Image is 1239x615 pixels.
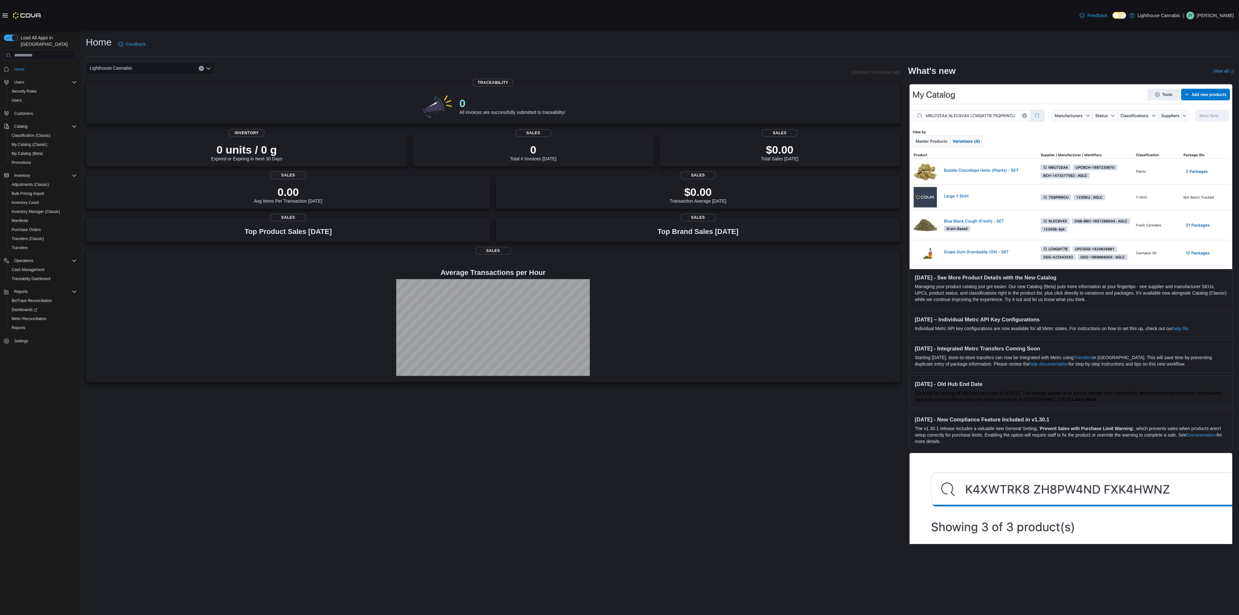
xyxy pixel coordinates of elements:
[1,256,79,265] button: Operations
[1188,12,1193,19] span: JY
[915,345,1227,352] h3: [DATE] - Integrated Metrc Transfers Coming Soon
[915,381,1227,387] h3: [DATE] - Old Hub End Date
[6,158,79,167] button: Promotions
[1,336,79,346] button: Settings
[254,186,322,198] p: 0.00
[12,123,77,130] span: Catalog
[1040,426,1133,431] strong: Prevent Sales with Purchase Limit Warning
[658,228,739,236] h3: Top Brand Sales [DATE]
[9,132,77,139] span: Classification (Classic)
[761,143,798,156] p: $0.00
[915,390,1222,402] span: Cova will be turning off Old Hub next year on [DATE]. This change allows us to quickly release ne...
[1029,361,1069,367] a: help documentation
[12,172,33,179] button: Inventory
[12,151,43,156] span: My Catalog (Beta)
[1,64,79,74] button: Home
[510,143,557,161] div: Total # Invoices [DATE]
[12,65,77,73] span: Home
[90,64,132,72] span: Lighthouse Cannabis
[12,66,27,73] a: Home
[1213,68,1234,74] a: View allExternal link
[12,337,31,345] a: Settings
[9,306,77,314] span: Dashboards
[9,181,52,188] a: Adjustments (Classic)
[6,314,79,323] button: Metrc Reconciliation
[6,189,79,198] button: Bulk Pricing Import
[9,226,77,234] span: Purchase Orders
[9,87,39,95] a: Security Roles
[9,141,50,148] a: My Catalog (Classic)
[851,70,900,75] p: Updated 2 minute(s) ago
[211,143,282,156] p: 0 units / 0 g
[510,143,557,156] p: 0
[1072,397,1096,402] a: Learn More
[1,109,79,118] button: Customers
[12,123,30,130] button: Catalog
[421,93,454,119] img: 0
[12,133,51,138] span: Classification (Classic)
[9,244,77,252] span: Transfers
[245,228,332,236] h3: Top Product Sales [DATE]
[9,235,77,243] span: Transfers (Classic)
[9,96,77,104] span: Users
[12,257,36,265] button: Operations
[6,265,79,274] button: Cash Management
[6,234,79,243] button: Transfers (Classic)
[14,173,30,178] span: Inventory
[12,245,28,250] span: Transfers
[915,316,1227,323] h3: [DATE] – Individual Metrc API Key Configurations
[12,78,27,86] button: Users
[1,122,79,131] button: Catalog
[761,129,798,137] span: Sales
[270,214,306,221] span: Sales
[6,149,79,158] button: My Catalog (Beta)
[915,354,1227,367] p: Starting [DATE], store-to-store transfers can now be integrated with Metrc using in [GEOGRAPHIC_D...
[908,66,955,76] h2: What's new
[9,235,46,243] a: Transfers (Classic)
[9,275,77,283] span: Traceabilty Dashboard
[6,305,79,314] a: Dashboards
[13,12,42,19] img: Cova
[1183,12,1184,19] p: |
[9,275,53,283] a: Traceabilty Dashboard
[12,200,39,205] span: Inventory Count
[14,124,27,129] span: Catalog
[228,129,265,137] span: Inventory
[12,288,77,296] span: Reports
[4,62,77,362] nav: Complex example
[12,257,77,265] span: Operations
[9,244,30,252] a: Transfers
[1074,355,1093,360] a: Transfers
[9,199,77,207] span: Inventory Count
[1230,70,1234,74] svg: External link
[915,416,1227,423] h3: [DATE] - New Compliance Feature Included in v1.30.1
[1197,12,1234,19] p: [PERSON_NAME]
[9,266,77,274] span: Cash Management
[12,142,47,147] span: My Catalog (Classic)
[9,199,42,207] a: Inventory Count
[12,89,36,94] span: Security Roles
[9,324,28,332] a: Reports
[6,296,79,305] button: BioTrack Reconciliation
[14,258,33,263] span: Operations
[9,190,47,197] a: Bulk Pricing Import
[86,36,112,49] h1: Home
[6,180,79,189] button: Adjustments (Classic)
[9,208,77,216] span: Inventory Manager (Classic)
[12,110,35,117] a: Customers
[9,96,24,104] a: Users
[1186,432,1217,438] a: Documentation
[9,266,47,274] a: Cash Management
[12,182,49,187] span: Adjustments (Classic)
[254,186,322,204] div: Avg Items Per Transaction [DATE]
[12,337,77,345] span: Settings
[12,109,77,117] span: Customers
[12,160,31,165] span: Promotions
[9,208,63,216] a: Inventory Manager (Classic)
[670,186,726,204] div: Transaction Average [DATE]
[6,323,79,332] button: Reports
[12,276,50,281] span: Traceabilty Dashboard
[6,243,79,252] button: Transfers
[126,41,146,47] span: Feedback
